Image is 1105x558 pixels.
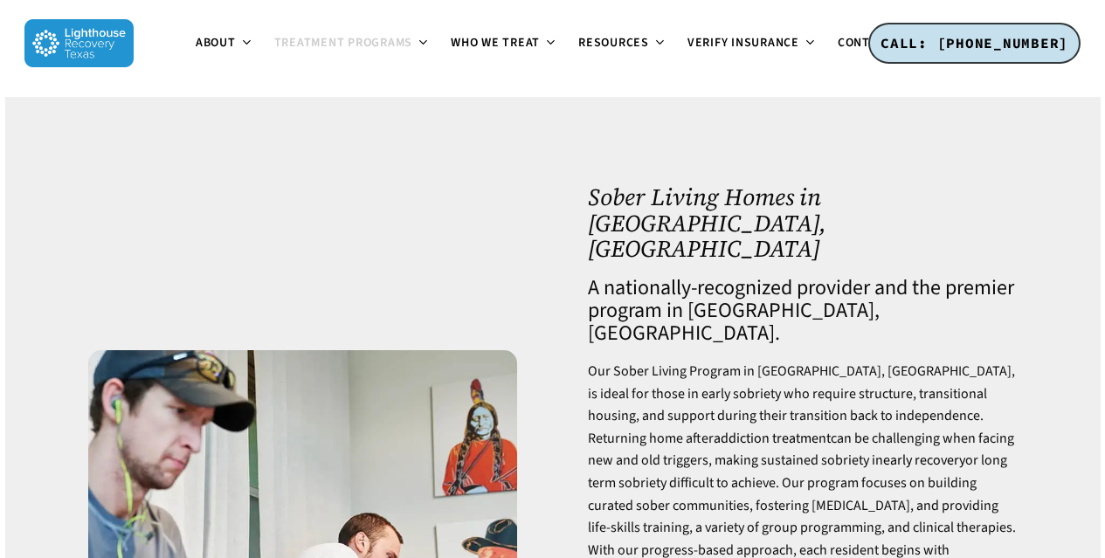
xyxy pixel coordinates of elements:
a: addiction treatment [714,429,831,448]
span: Treatment Programs [274,34,413,52]
a: Verify Insurance [677,37,827,51]
h1: Sober Living Homes in [GEOGRAPHIC_DATA], [GEOGRAPHIC_DATA] [588,184,1017,262]
span: Contact [838,34,892,52]
span: About [196,34,236,52]
a: Treatment Programs [264,37,441,51]
a: Who We Treat [440,37,568,51]
a: Contact [827,37,920,51]
span: CALL: [PHONE_NUMBER] [881,34,1068,52]
img: Lighthouse Recovery Texas [24,19,134,67]
a: About [185,37,264,51]
a: Resources [568,37,677,51]
span: Verify Insurance [687,34,799,52]
span: Resources [578,34,649,52]
a: early recovery [883,451,965,470]
h4: A nationally-recognized provider and the premier program in [GEOGRAPHIC_DATA], [GEOGRAPHIC_DATA]. [588,277,1017,345]
span: Who We Treat [451,34,540,52]
a: CALL: [PHONE_NUMBER] [868,23,1081,65]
